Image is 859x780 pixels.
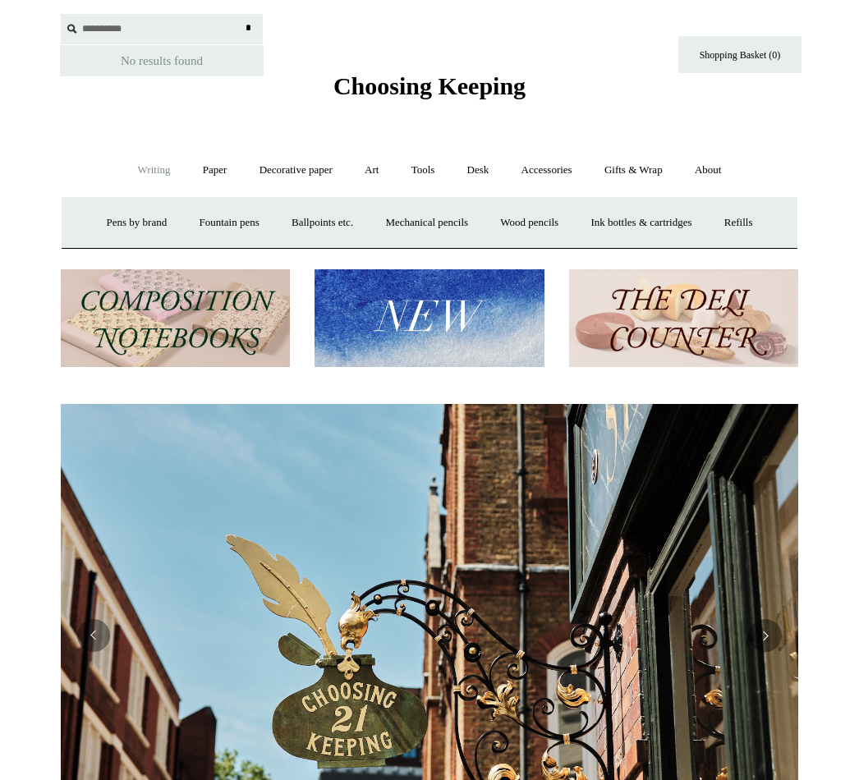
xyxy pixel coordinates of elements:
button: Previous [77,619,110,652]
a: Ballpoints etc. [277,201,368,245]
a: Accessories [507,149,587,192]
a: About [680,149,737,192]
button: Next [749,619,782,652]
a: Gifts & Wrap [590,149,678,192]
a: Writing [123,149,186,192]
a: Refills [710,201,768,245]
img: The Deli Counter [569,269,798,367]
img: New.jpg__PID:f73bdf93-380a-4a35-bcfe-7823039498e1 [315,269,544,367]
a: Art [350,149,393,192]
span: Choosing Keeping [333,72,526,99]
a: Desk [452,149,504,192]
a: Tools [397,149,450,192]
a: Ink bottles & cartridges [576,201,706,245]
a: Paper [188,149,242,192]
a: Fountain pens [184,201,273,245]
a: Shopping Basket (0) [678,36,802,73]
img: 202302 Composition ledgers.jpg__PID:69722ee6-fa44-49dd-a067-31375e5d54ec [61,269,290,367]
a: Wood pencils [485,201,573,245]
div: No results found [60,45,264,76]
a: Mechanical pencils [370,201,483,245]
a: Decorative paper [245,149,347,192]
a: Choosing Keeping [333,85,526,97]
a: Pens by brand [92,201,182,245]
